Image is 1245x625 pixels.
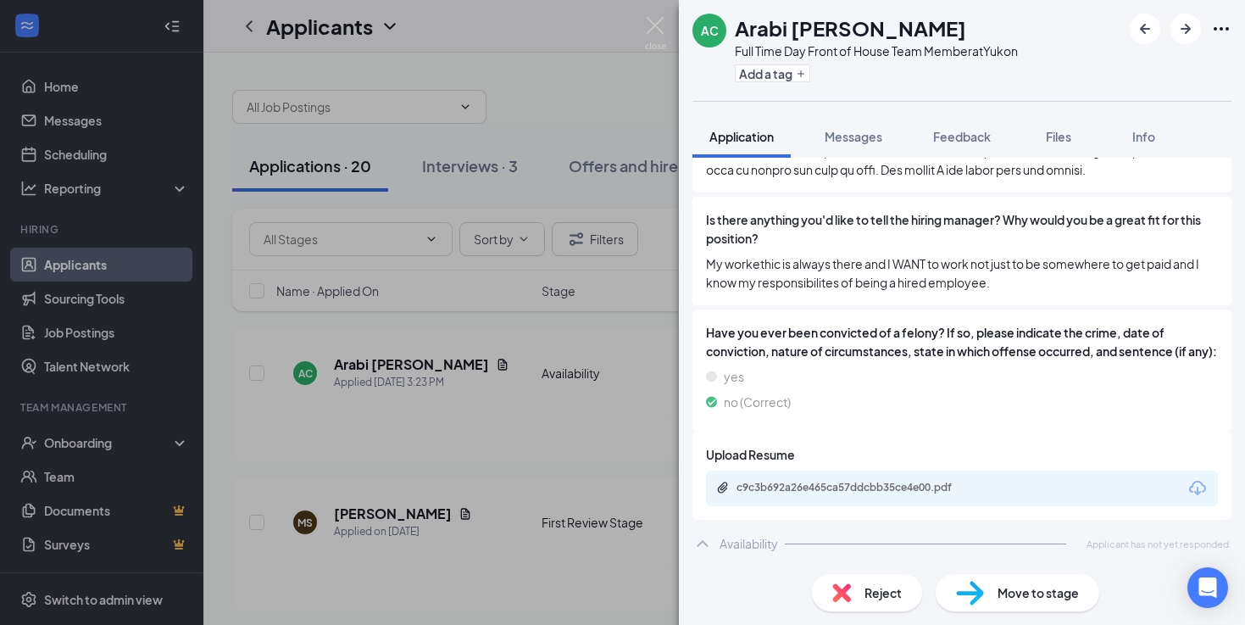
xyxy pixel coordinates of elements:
[709,129,774,144] span: Application
[864,583,902,602] span: Reject
[1046,129,1071,144] span: Files
[701,22,719,39] div: AC
[706,254,1218,292] span: My workethic is always there and I WANT to work not just to be somewhere to get paid and I know m...
[692,533,713,554] svg: ChevronUp
[1130,14,1160,44] button: ArrowLeftNew
[796,69,806,79] svg: Plus
[716,481,730,494] svg: Paperclip
[735,14,966,42] h1: Arabi [PERSON_NAME]
[1170,14,1201,44] button: ArrowRight
[706,323,1218,360] span: Have you ever been convicted of a felony? If so, please indicate the crime, date of conviction, n...
[825,129,882,144] span: Messages
[1211,19,1231,39] svg: Ellipses
[1187,567,1228,608] div: Open Intercom Messenger
[724,367,744,386] span: yes
[735,42,1018,59] div: Full Time Day Front of House Team Member at Yukon
[724,393,791,411] span: no (Correct)
[1176,19,1196,39] svg: ArrowRight
[1132,129,1155,144] span: Info
[706,445,795,464] span: Upload Resume
[720,535,778,552] div: Availability
[706,210,1218,248] span: Is there anything you'd like to tell the hiring manager? Why would you be a great fit for this po...
[735,64,810,82] button: PlusAdd a tag
[1087,537,1231,551] span: Applicant has not yet responded.
[933,129,991,144] span: Feedback
[1135,19,1155,39] svg: ArrowLeftNew
[1187,478,1208,499] svg: Download
[736,481,974,494] div: c9c3b692a26e465ca57ddcbb35ce4e00.pdf
[998,583,1079,602] span: Move to stage
[716,481,991,497] a: Paperclipc9c3b692a26e465ca57ddcbb35ce4e00.pdf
